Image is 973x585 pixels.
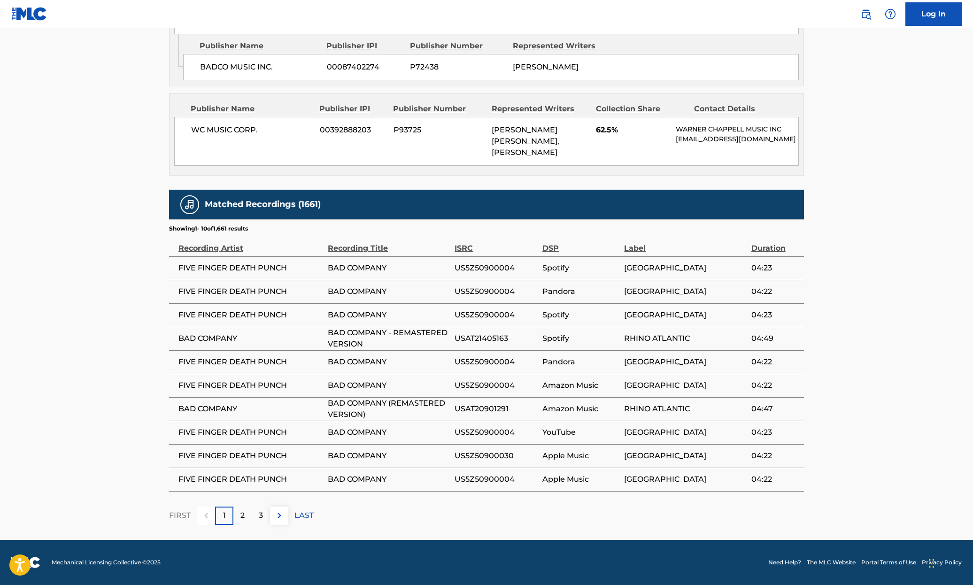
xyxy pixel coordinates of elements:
[178,450,323,462] span: FIVE FINGER DEATH PUNCH
[751,380,799,391] span: 04:22
[542,333,619,344] span: Spotify
[328,398,450,420] span: BAD COMPANY (REMASTERED VERSION)
[694,103,785,115] div: Contact Details
[328,356,450,368] span: BAD COMPANY
[542,380,619,391] span: Amazon Music
[751,450,799,462] span: 04:22
[200,40,319,52] div: Publisher Name
[178,233,323,254] div: Recording Artist
[178,333,323,344] span: BAD COMPANY
[169,510,191,521] p: FIRST
[624,309,746,321] span: [GEOGRAPHIC_DATA]
[768,558,801,567] a: Need Help?
[455,262,538,274] span: US5Z50900004
[178,262,323,274] span: FIVE FINGER DEATH PUNCH
[751,474,799,485] span: 04:22
[624,380,746,391] span: [GEOGRAPHIC_DATA]
[542,450,619,462] span: Apple Music
[542,356,619,368] span: Pandora
[200,62,320,73] span: BADCO MUSIC INC.
[455,333,538,344] span: USAT21405163
[929,549,934,577] div: Drag
[492,125,559,157] span: [PERSON_NAME] [PERSON_NAME], [PERSON_NAME]
[394,124,485,136] span: P93725
[240,510,245,521] p: 2
[751,309,799,321] span: 04:23
[751,427,799,438] span: 04:23
[320,124,386,136] span: 00392888203
[513,62,579,71] span: [PERSON_NAME]
[178,356,323,368] span: FIVE FINGER DEATH PUNCH
[751,233,799,254] div: Duration
[11,557,40,568] img: logo
[676,134,798,144] p: [EMAIL_ADDRESS][DOMAIN_NAME]
[624,286,746,297] span: [GEOGRAPHIC_DATA]
[223,510,226,521] p: 1
[410,62,506,73] span: P72438
[184,199,195,210] img: Matched Recordings
[751,262,799,274] span: 04:23
[319,103,386,115] div: Publisher IPI
[455,233,538,254] div: ISRC
[542,262,619,274] span: Spotify
[455,286,538,297] span: US5Z50900004
[926,540,973,585] div: Chat Widget
[857,5,875,23] a: Public Search
[751,286,799,297] span: 04:22
[676,124,798,134] p: WARNER CHAPPELL MUSIC INC
[922,558,962,567] a: Privacy Policy
[542,403,619,415] span: Amazon Music
[205,199,321,210] h5: Matched Recordings (1661)
[178,403,323,415] span: BAD COMPANY
[455,356,538,368] span: US5Z50900004
[751,333,799,344] span: 04:49
[807,558,856,567] a: The MLC Website
[393,103,484,115] div: Publisher Number
[624,427,746,438] span: [GEOGRAPHIC_DATA]
[178,309,323,321] span: FIVE FINGER DEATH PUNCH
[178,286,323,297] span: FIVE FINGER DEATH PUNCH
[52,558,161,567] span: Mechanical Licensing Collective © 2025
[492,103,589,115] div: Represented Writers
[881,5,900,23] div: Help
[860,8,872,20] img: search
[624,403,746,415] span: RHINO ATLANTIC
[861,558,916,567] a: Portal Terms of Use
[885,8,896,20] img: help
[624,233,746,254] div: Label
[328,450,450,462] span: BAD COMPANY
[191,124,313,136] span: WC MUSIC CORP.
[178,474,323,485] span: FIVE FINGER DEATH PUNCH
[624,450,746,462] span: [GEOGRAPHIC_DATA]
[274,510,285,521] img: right
[455,474,538,485] span: US5Z50900004
[328,427,450,438] span: BAD COMPANY
[455,450,538,462] span: US5Z50900030
[455,427,538,438] span: US5Z50900004
[905,2,962,26] a: Log In
[542,286,619,297] span: Pandora
[169,224,248,233] p: Showing 1 - 10 of 1,661 results
[624,262,746,274] span: [GEOGRAPHIC_DATA]
[596,124,669,136] span: 62.5%
[328,474,450,485] span: BAD COMPANY
[455,380,538,391] span: US5Z50900004
[328,286,450,297] span: BAD COMPANY
[751,403,799,415] span: 04:47
[327,62,403,73] span: 00087402274
[294,510,314,521] p: LAST
[328,262,450,274] span: BAD COMPANY
[542,233,619,254] div: DSP
[455,403,538,415] span: USAT20901291
[513,40,609,52] div: Represented Writers
[410,40,506,52] div: Publisher Number
[624,474,746,485] span: [GEOGRAPHIC_DATA]
[542,427,619,438] span: YouTube
[178,427,323,438] span: FIVE FINGER DEATH PUNCH
[328,233,450,254] div: Recording Title
[328,327,450,350] span: BAD COMPANY - REMASTERED VERSION
[326,40,403,52] div: Publisher IPI
[11,7,47,21] img: MLC Logo
[596,103,687,115] div: Collection Share
[624,356,746,368] span: [GEOGRAPHIC_DATA]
